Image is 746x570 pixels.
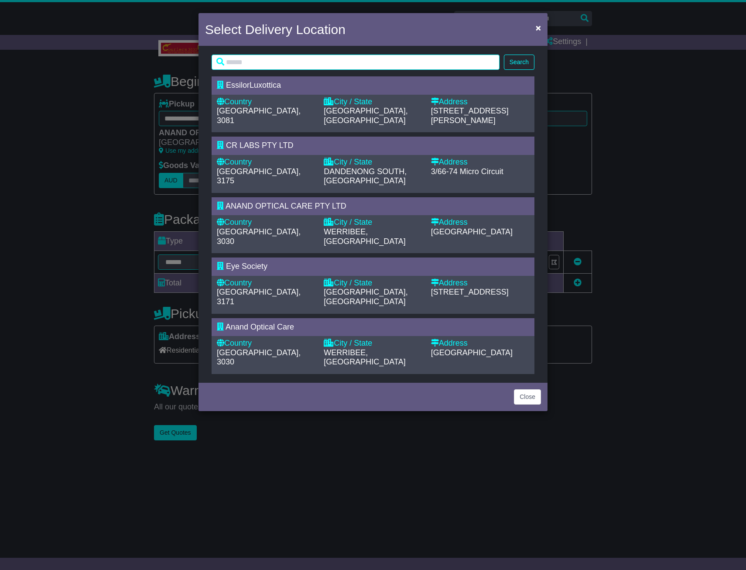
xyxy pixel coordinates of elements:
[217,167,301,185] span: [GEOGRAPHIC_DATA], 3175
[324,278,422,288] div: City / State
[324,218,422,227] div: City / State
[504,55,534,70] button: Search
[324,348,405,367] span: WERRIBEE, [GEOGRAPHIC_DATA]
[431,339,529,348] div: Address
[217,106,301,125] span: [GEOGRAPHIC_DATA], 3081
[431,218,529,227] div: Address
[324,227,405,246] span: WERRIBEE, [GEOGRAPHIC_DATA]
[431,278,529,288] div: Address
[205,20,346,39] h4: Select Delivery Location
[431,106,509,125] span: [STREET_ADDRESS][PERSON_NAME]
[324,167,407,185] span: DANDENONG SOUTH, [GEOGRAPHIC_DATA]
[217,227,301,246] span: [GEOGRAPHIC_DATA], 3030
[217,348,301,367] span: [GEOGRAPHIC_DATA], 3030
[217,218,315,227] div: Country
[217,97,315,107] div: Country
[531,19,545,37] button: Close
[226,141,293,150] span: CR LABS PTY LTD
[431,167,503,176] span: 3/66-74 Micro Circuit
[324,288,407,306] span: [GEOGRAPHIC_DATA], [GEOGRAPHIC_DATA]
[431,97,529,107] div: Address
[217,288,301,306] span: [GEOGRAPHIC_DATA], 3171
[324,158,422,167] div: City / State
[226,262,267,271] span: Eye Society
[536,23,541,33] span: ×
[431,227,513,236] span: [GEOGRAPHIC_DATA]
[226,202,346,210] span: ANAND OPTICAL CARE PTY LTD
[324,97,422,107] div: City / State
[431,348,513,357] span: [GEOGRAPHIC_DATA]
[226,81,281,89] span: EssilorLuxottica
[324,106,407,125] span: [GEOGRAPHIC_DATA], [GEOGRAPHIC_DATA]
[514,389,541,405] button: Close
[226,323,294,331] span: Anand Optical Care
[324,339,422,348] div: City / State
[217,339,315,348] div: Country
[431,288,509,296] span: [STREET_ADDRESS]
[431,158,529,167] div: Address
[217,158,315,167] div: Country
[217,278,315,288] div: Country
